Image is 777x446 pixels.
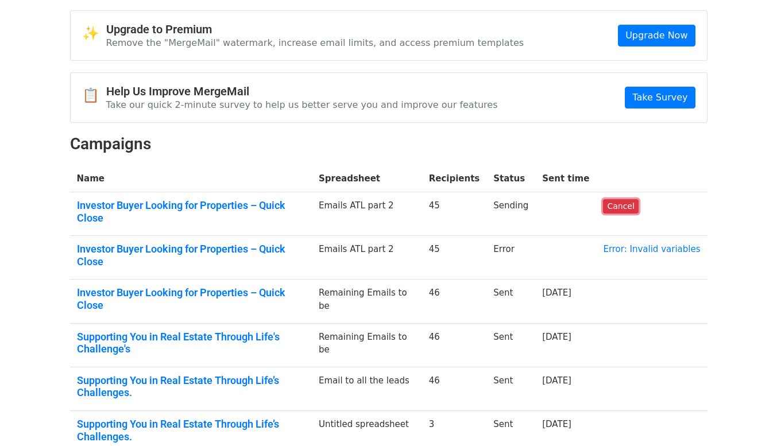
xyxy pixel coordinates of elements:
a: [DATE] [542,375,571,386]
a: [DATE] [542,419,571,429]
td: Emails ATL part 2 [312,192,422,236]
a: Error: Invalid variables [603,244,700,254]
a: Upgrade Now [618,25,695,46]
th: Sent time [535,165,596,192]
a: [DATE] [542,288,571,298]
iframe: Chat Widget [720,391,777,446]
td: Email to all the leads [312,367,422,410]
span: 📋 [82,87,106,104]
h2: Campaigns [70,134,708,154]
td: Error [486,236,535,280]
a: Cancel [603,199,638,214]
span: ✨ [82,25,106,42]
th: Recipients [422,165,487,192]
th: Name [70,165,312,192]
a: Supporting You in Real Estate Through Life’s Challenges. [77,418,305,443]
a: [DATE] [542,332,571,342]
a: Investor Buyer Looking for Properties – Quick Close [77,199,305,224]
a: Supporting You in Real Estate Through Life's Challenge's [77,331,305,355]
td: Sending [486,192,535,236]
a: Investor Buyer Looking for Properties – Quick Close [77,243,305,267]
td: Sent [486,280,535,323]
td: Remaining Emails to be [312,323,422,367]
td: Sent [486,367,535,410]
a: Supporting You in Real Estate Through Life’s Challenges. [77,374,305,399]
p: Remove the "MergeMail" watermark, increase email limits, and access premium templates [106,37,524,49]
td: Emails ATL part 2 [312,236,422,280]
td: 46 [422,323,487,367]
h4: Upgrade to Premium [106,22,524,36]
h4: Help Us Improve MergeMail [106,84,498,98]
td: Sent [486,323,535,367]
td: 45 [422,236,487,280]
a: Take Survey [625,87,695,108]
th: Spreadsheet [312,165,422,192]
a: Investor Buyer Looking for Properties – Quick Close [77,286,305,311]
p: Take our quick 2-minute survey to help us better serve you and improve our features [106,99,498,111]
th: Status [486,165,535,192]
td: Remaining Emails to be [312,280,422,323]
td: 45 [422,192,487,236]
td: 46 [422,367,487,410]
td: 46 [422,280,487,323]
